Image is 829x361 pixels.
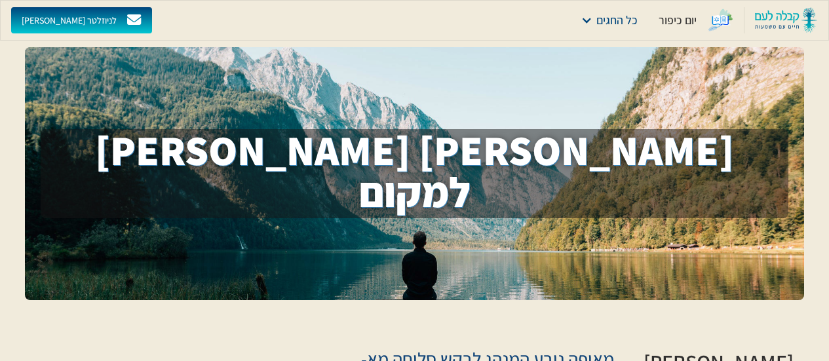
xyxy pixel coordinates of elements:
a: יום כיפור [653,7,739,33]
h1: [PERSON_NAME] [PERSON_NAME] למקום [41,129,788,218]
div: כל החגים [596,11,638,29]
img: kabbalah-laam-logo-colored-transparent [755,7,818,33]
div: [PERSON_NAME] לניוזלטר [22,14,117,26]
div: יום כיפור [659,12,697,28]
a: [PERSON_NAME] לניוזלטר [11,7,152,33]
